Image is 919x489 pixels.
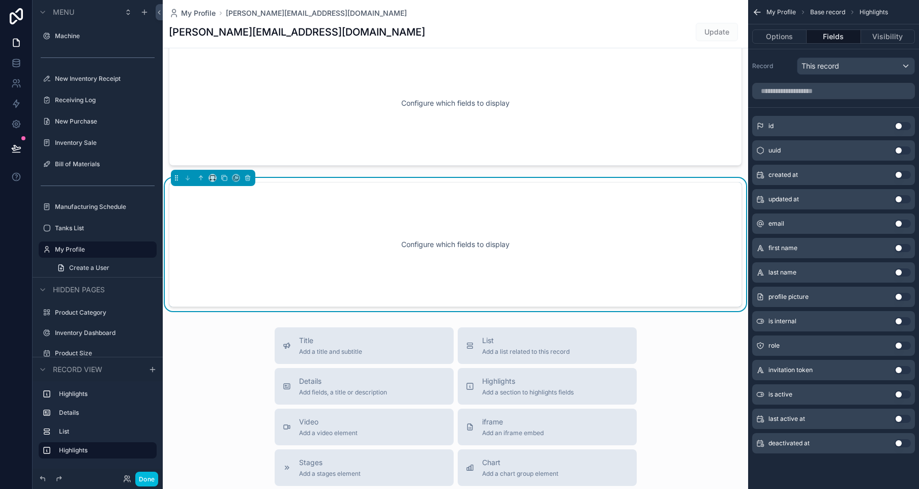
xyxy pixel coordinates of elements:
button: iframeAdd an iframe embed [458,409,637,445]
a: Create a User [51,260,157,276]
span: Record view [53,364,102,375]
span: Base record [810,8,845,16]
span: Add a section to highlights fields [482,388,574,396]
span: Title [299,335,362,346]
span: My Profile [766,8,796,16]
span: profile picture [768,293,809,301]
button: This record [797,57,915,75]
button: Done [135,472,158,486]
span: last active at [768,415,805,423]
button: TitleAdd a title and subtitle [275,327,454,364]
span: Add a stages element [299,470,361,478]
span: deactivated at [768,439,810,447]
label: Highlights [59,390,149,398]
div: Configure which fields to display [186,199,725,290]
label: Tanks List [55,224,151,232]
span: Add a chart group element [482,470,558,478]
span: Details [299,376,387,386]
span: Menu [53,7,74,17]
div: scrollable content [33,381,163,469]
span: invitation token [768,366,813,374]
label: Bill of Materials [55,160,151,168]
span: created at [768,171,798,179]
span: iframe [482,417,544,427]
label: My Profile [55,246,151,254]
button: ChartAdd a chart group element [458,449,637,486]
span: updated at [768,195,799,203]
label: New Inventory Receipt [55,75,151,83]
label: Product Category [55,309,151,317]
button: Visibility [861,29,915,44]
h1: [PERSON_NAME][EMAIL_ADDRESS][DOMAIN_NAME] [169,25,425,39]
label: Product Size [55,349,151,357]
label: Manufacturing Schedule [55,203,151,211]
span: Add a video element [299,429,358,437]
span: last name [768,268,796,277]
span: Add a title and subtitle [299,348,362,356]
span: Add an iframe embed [482,429,544,437]
label: Receiving Log [55,96,151,104]
label: Highlights [59,446,149,454]
span: uuid [768,146,781,155]
label: Record [752,62,793,70]
label: Inventory Dashboard [55,329,151,337]
button: ListAdd a list related to this record [458,327,637,364]
span: List [482,335,570,346]
button: VideoAdd a video element [275,409,454,445]
button: Fields [807,29,861,44]
label: List [59,427,149,436]
button: DetailsAdd fields, a title or description [275,368,454,405]
label: Details [59,409,149,417]
span: Video [299,417,358,427]
span: Chart [482,457,558,468]
a: [PERSON_NAME][EMAIL_ADDRESS][DOMAIN_NAME] [226,8,407,18]
a: My Profile [169,8,216,18]
label: Inventory Sale [55,139,151,147]
span: is active [768,390,792,399]
span: is internal [768,317,796,325]
button: HighlightsAdd a section to highlights fields [458,368,637,405]
span: Hidden pages [53,285,105,295]
label: Machine [55,32,151,40]
span: email [768,220,784,228]
button: Options [752,29,807,44]
span: Add fields, a title or description [299,388,387,396]
span: This record [802,61,839,71]
span: Highlights [482,376,574,386]
button: StagesAdd a stages element [275,449,454,486]
span: My Profile [181,8,216,18]
span: Create a User [69,264,109,272]
span: Stages [299,457,361,468]
span: first name [768,244,797,252]
span: Add a list related to this record [482,348,570,356]
span: role [768,342,780,350]
label: New Purchase [55,117,151,126]
span: id [768,122,774,130]
span: Highlights [859,8,888,16]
